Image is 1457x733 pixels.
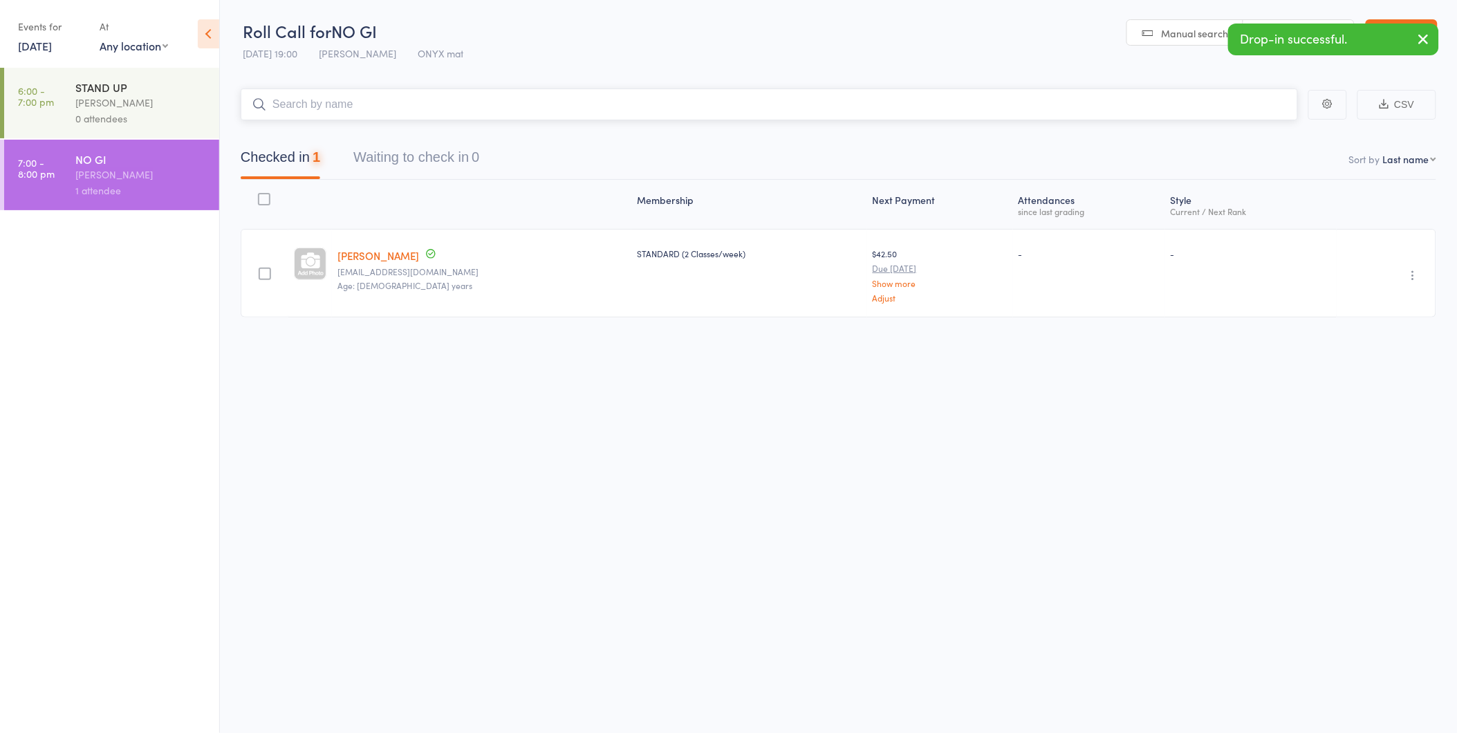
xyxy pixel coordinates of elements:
[337,248,419,263] a: [PERSON_NAME]
[873,293,1008,302] a: Adjust
[1228,24,1439,55] div: Drop-in successful.
[337,267,626,277] small: Belle_robertson@hotmail.com
[75,80,207,95] div: STAND UP
[75,183,207,198] div: 1 attendee
[243,46,297,60] span: [DATE] 19:00
[1013,186,1166,223] div: Atten­dances
[75,95,207,111] div: [PERSON_NAME]
[241,89,1298,120] input: Search by name
[75,167,207,183] div: [PERSON_NAME]
[18,15,86,38] div: Events for
[331,19,377,42] span: NO GI
[472,149,479,165] div: 0
[4,68,219,138] a: 6:00 -7:00 pmSTAND UP[PERSON_NAME]0 attendees
[1165,186,1337,223] div: Style
[313,149,320,165] div: 1
[873,248,1008,302] div: $42.50
[1357,90,1436,120] button: CSV
[319,46,396,60] span: [PERSON_NAME]
[1171,207,1331,216] div: Current / Next Rank
[1019,248,1160,259] div: -
[1171,248,1331,259] div: -
[631,186,867,223] div: Membership
[873,279,1008,288] a: Show more
[637,248,862,259] div: STANDARD (2 Classes/week)
[1383,152,1429,166] div: Last name
[243,19,331,42] span: Roll Call for
[75,151,207,167] div: NO GI
[100,38,168,53] div: Any location
[1162,26,1229,40] span: Manual search
[1366,19,1438,47] a: Exit roll call
[100,15,168,38] div: At
[867,186,1013,223] div: Next Payment
[18,85,54,107] time: 6:00 - 7:00 pm
[241,142,320,179] button: Checked in1
[1019,207,1160,216] div: since last grading
[418,46,463,60] span: ONYX mat
[4,140,219,210] a: 7:00 -8:00 pmNO GI[PERSON_NAME]1 attendee
[873,263,1008,273] small: Due [DATE]
[75,111,207,127] div: 0 attendees
[353,142,479,179] button: Waiting to check in0
[18,157,55,179] time: 7:00 - 8:00 pm
[18,38,52,53] a: [DATE]
[1349,152,1380,166] label: Sort by
[337,279,472,291] span: Age: [DEMOGRAPHIC_DATA] years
